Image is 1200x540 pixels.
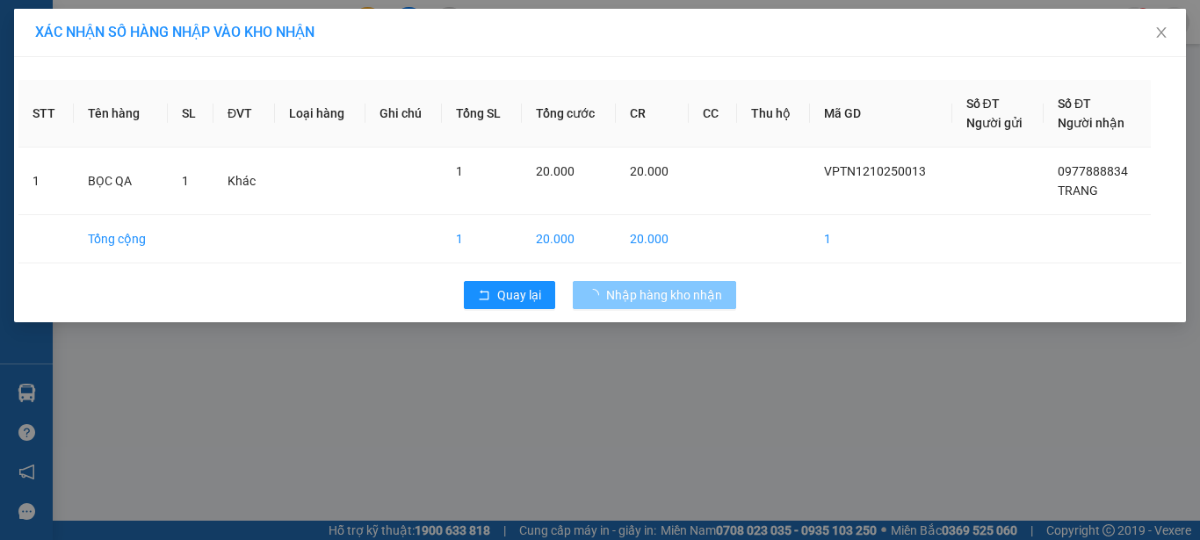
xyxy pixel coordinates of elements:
[139,28,236,50] span: Bến xe [GEOGRAPHIC_DATA]
[88,112,183,125] span: VPTL1210250004
[275,80,365,148] th: Loại hàng
[810,215,951,263] td: 1
[74,215,168,263] td: Tổng cộng
[168,80,213,148] th: SL
[74,80,168,148] th: Tên hàng
[616,80,689,148] th: CR
[810,80,951,148] th: Mã GD
[1058,116,1124,130] span: Người nhận
[1058,97,1091,111] span: Số ĐT
[464,281,555,309] button: rollbackQuay lại
[824,164,926,178] span: VPTN1210250013
[18,80,74,148] th: STT
[139,78,215,89] span: Hotline: 19001152
[1154,25,1168,40] span: close
[689,80,736,148] th: CC
[1137,9,1186,58] button: Close
[213,148,275,215] td: Khác
[139,10,241,25] strong: ĐỒNG PHƯỚC
[456,164,463,178] span: 1
[5,113,183,124] span: [PERSON_NAME]:
[213,80,275,148] th: ĐVT
[536,164,575,178] span: 20.000
[616,215,689,263] td: 20.000
[5,127,107,138] span: In ngày:
[606,285,722,305] span: Nhập hàng kho nhận
[478,289,490,303] span: rollback
[39,127,107,138] span: 08:28:30 [DATE]
[630,164,669,178] span: 20.000
[442,80,521,148] th: Tổng SL
[365,80,442,148] th: Ghi chú
[573,281,736,309] button: Nhập hàng kho nhận
[522,215,617,263] td: 20.000
[6,11,84,88] img: logo
[1058,164,1128,178] span: 0977888834
[35,24,314,40] span: XÁC NHẬN SỐ HÀNG NHẬP VÀO KHO NHẬN
[47,95,215,109] span: -----------------------------------------
[1058,184,1098,198] span: TRANG
[182,174,189,188] span: 1
[966,116,1023,130] span: Người gửi
[497,285,541,305] span: Quay lại
[737,80,811,148] th: Thu hộ
[442,215,521,263] td: 1
[587,289,606,301] span: loading
[966,97,1000,111] span: Số ĐT
[522,80,617,148] th: Tổng cước
[139,53,242,75] span: 01 Võ Văn Truyện, KP.1, Phường 2
[74,148,168,215] td: BỌC QA
[18,148,74,215] td: 1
